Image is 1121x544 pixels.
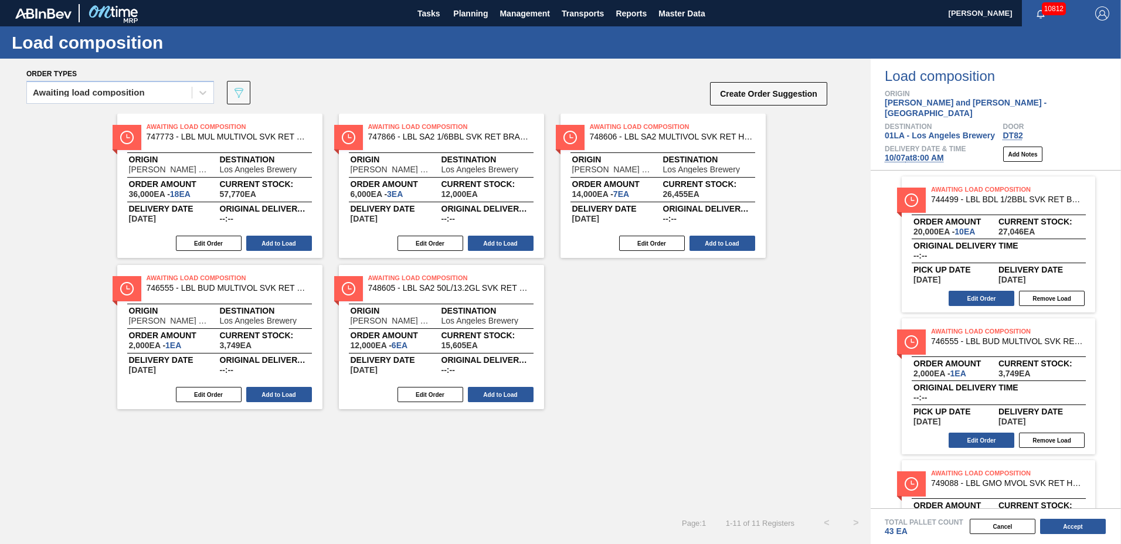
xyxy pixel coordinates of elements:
[129,205,220,212] span: Delivery Date
[905,335,918,349] img: status
[12,36,220,49] h1: Load composition
[663,205,754,212] span: Original delivery time
[1003,147,1042,162] button: Add Notes
[441,317,519,325] span: Los Angeles Brewery
[468,387,534,402] button: Add to Load
[998,360,1083,367] span: Current Stock:
[682,519,706,528] span: Page : 1
[885,90,1121,97] span: Origin
[246,387,312,402] button: Add to Load
[913,393,927,402] span: --:--
[453,6,488,21] span: Planning
[998,276,1025,284] span: ,11/17/2025,
[812,508,841,538] button: <
[613,189,629,199] span: 7,EA
[949,291,1014,306] button: Edit Order
[913,408,998,415] span: Pick up Date
[619,236,685,251] button: Edit Order
[949,433,1014,448] button: Edit Order
[129,181,220,188] span: Order amount
[220,205,311,212] span: Original delivery time
[913,384,1083,391] span: Original delivery time
[351,205,441,212] span: Delivery Date
[572,190,630,198] span: 14,000EA-7EA
[885,145,966,152] span: Delivery Date & Time
[931,337,1086,346] span: 746555 - LBL BUD MULTIVOL SVK RET HW PPS 0518 #3
[351,356,441,363] span: Delivery Date
[351,317,430,325] span: Brooks and Whittle - Saint Louis
[931,479,1086,488] span: 749088 - LBL GMO MVOL SVK RET HW PAPER 0822 #3 BE
[998,227,1035,236] span: ,27,046,EA
[220,156,311,163] span: Destination
[176,236,242,251] button: Edit Order
[913,218,998,225] span: Order amount
[931,467,1095,479] span: Awaiting Load Composition
[129,341,182,349] span: 2,000EA-1EA
[441,156,532,163] span: Destination
[572,165,651,174] span: Brooks and Whittle - Saint Louis
[970,519,1035,534] button: Cancel
[468,236,534,251] button: Add to Load
[905,477,918,491] img: status
[117,114,322,258] span: statusAwaiting Load Composition747773 - LBL MUL MULTIVOL SVK RET HW 5.0% PPS 022Origin[PERSON_NAM...
[441,356,532,363] span: Original delivery time
[913,502,998,509] span: Order amount
[398,387,463,402] button: Edit Order
[562,6,604,21] span: Transports
[176,387,242,402] button: Edit Order
[147,272,311,284] span: Awaiting Load Composition
[441,215,455,223] span: --:--
[1022,5,1059,22] button: Notifications
[147,284,311,293] span: 746555 - LBL BUD MULTIVOL SVK RET HW PPS 0518 #3
[663,156,754,163] span: Destination
[663,215,677,223] span: --:--
[616,6,647,21] span: Reports
[351,165,430,174] span: Brooks and Whittle - Saint Louis
[913,227,975,236] span: 20,000EA-10EA
[441,181,532,188] span: Current Stock:
[368,284,532,293] span: 748605 - LBL SA2 50L/13.2GL SVK RET BRAND PPS 042
[339,114,544,258] span: statusAwaiting Load Composition747866 - LBL SA2 1/6BBL SVK RET BRAND PPS 0320 #4Origin[PERSON_NAM...
[572,205,663,212] span: Delivery Date
[15,8,72,19] img: TNhmsLtSVTkK8tSr43FrP2fwEKptu5GPRR3wAAAABJRU5ErkJggg==
[885,69,1121,83] span: Load composition
[931,183,1095,195] span: Awaiting Load Composition
[871,171,1121,312] span: statusAwaiting Load Composition744499 - LBL BDL 1/2BBL SVK RET BRAND NAC PAPER 1Order amount20,00...
[954,227,975,236] span: 10,EA
[441,307,532,314] span: Destination
[147,121,311,132] span: Awaiting Load Composition
[120,131,134,144] img: status
[342,282,355,295] img: status
[913,360,998,367] span: Order amount
[590,121,754,132] span: Awaiting Load Composition
[351,341,408,349] span: 12,000EA-6EA
[129,215,156,223] span: 10/27/2025
[165,341,181,350] span: 1,EA
[1042,2,1066,15] span: 10812
[351,190,403,198] span: 6,000EA-3EA
[563,131,577,144] img: status
[913,369,966,378] span: 2,000EA-1EA
[129,156,220,163] span: Origin
[441,165,519,174] span: Los Angeles Brewery
[885,153,944,162] span: 10/07 at 8:00 AM
[913,266,998,273] span: Pick up Date
[998,369,1031,378] span: ,3,749,EA
[1019,291,1085,306] button: Remove Load
[351,181,441,188] span: Order amount
[129,190,191,198] span: 36,000EA-18EA
[1003,131,1023,140] span: DT82
[950,369,966,378] span: 1,EA
[931,195,1086,204] span: 744499 - LBL BDL 1/2BBL SVK RET BRAND NAC PAPER 1
[129,317,208,325] span: Brooks and Whittle - Saint Louis
[998,218,1083,225] span: Current Stock:
[120,282,134,295] img: status
[913,417,940,426] span: ,11/14/2025
[441,366,455,374] span: --:--
[117,265,322,409] span: statusAwaiting Load Composition746555 - LBL BUD MULTIVOL SVK RET HW PPS 0518 #3Origin[PERSON_NAME...
[723,519,794,528] span: 1 - 11 of 11 Registers
[387,189,403,199] span: 3,EA
[416,6,441,21] span: Tasks
[441,332,532,339] span: Current Stock:
[871,312,1121,454] span: statusAwaiting Load Composition746555 - LBL BUD MULTIVOL SVK RET HW PPS 0518 #3Order amount2,000E...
